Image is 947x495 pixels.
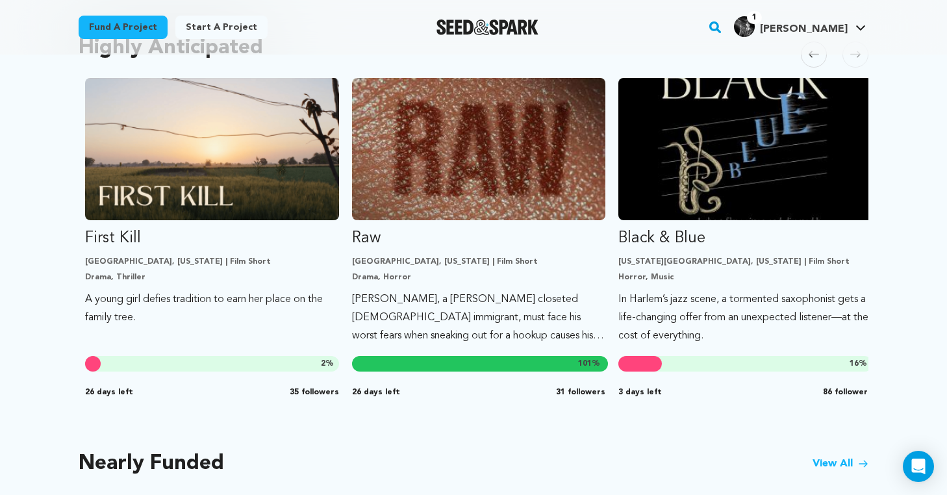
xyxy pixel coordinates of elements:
[618,78,872,345] a: Fund Black &amp; Blue
[321,359,334,369] span: %
[850,359,867,369] span: %
[352,228,606,249] p: Raw
[556,387,605,398] span: 31 followers
[352,387,400,398] span: 26 days left
[321,360,325,368] span: 2
[823,387,872,398] span: 86 followers
[813,456,868,472] a: View All
[352,272,606,283] p: Drama, Horror
[85,78,339,327] a: Fund First Kill
[79,455,224,473] h2: Nearly Funded
[85,387,133,398] span: 26 days left
[578,359,600,369] span: %
[290,387,339,398] span: 35 followers
[903,451,934,482] div: Open Intercom Messenger
[436,19,538,35] a: Seed&Spark Homepage
[760,24,848,34] span: [PERSON_NAME]
[731,14,868,41] span: Raechel Z.'s Profile
[79,39,263,57] h2: Highly Anticipated
[175,16,268,39] a: Start a project
[578,360,592,368] span: 101
[352,257,606,267] p: [GEOGRAPHIC_DATA], [US_STATE] | Film Short
[352,290,606,345] p: [PERSON_NAME], a [PERSON_NAME] closeted [DEMOGRAPHIC_DATA] immigrant, must face his worst fears w...
[85,228,339,249] p: First Kill
[734,16,848,37] div: Raechel Z.'s Profile
[436,19,538,35] img: Seed&Spark Logo Dark Mode
[618,257,872,267] p: [US_STATE][GEOGRAPHIC_DATA], [US_STATE] | Film Short
[618,387,662,398] span: 3 days left
[850,360,859,368] span: 16
[618,272,872,283] p: Horror, Music
[731,14,868,37] a: Raechel Z.'s Profile
[85,257,339,267] p: [GEOGRAPHIC_DATA], [US_STATE] | Film Short
[352,78,606,345] a: Fund Raw
[747,11,762,24] span: 1
[618,290,872,345] p: In Harlem’s jazz scene, a tormented saxophonist gets a life-changing offer from an unexpected lis...
[618,228,872,249] p: Black & Blue
[85,290,339,327] p: A young girl defies tradition to earn her place on the family tree.
[734,16,755,37] img: 18c045636198d3cd.jpg
[85,272,339,283] p: Drama, Thriller
[79,16,168,39] a: Fund a project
